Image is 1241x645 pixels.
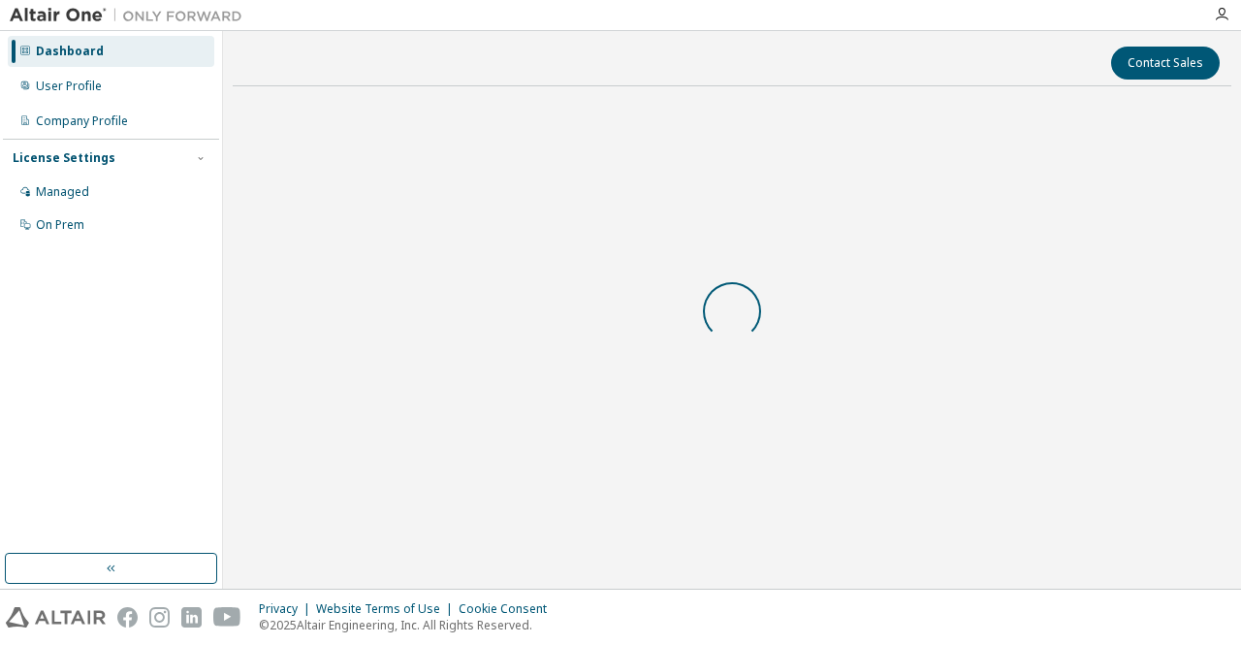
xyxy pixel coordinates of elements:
[6,607,106,628] img: altair_logo.svg
[213,607,241,628] img: youtube.svg
[36,217,84,233] div: On Prem
[117,607,138,628] img: facebook.svg
[459,601,558,617] div: Cookie Consent
[181,607,202,628] img: linkedin.svg
[10,6,252,25] img: Altair One
[36,184,89,200] div: Managed
[36,44,104,59] div: Dashboard
[36,79,102,94] div: User Profile
[36,113,128,129] div: Company Profile
[13,150,115,166] div: License Settings
[1111,47,1220,80] button: Contact Sales
[259,601,316,617] div: Privacy
[149,607,170,628] img: instagram.svg
[316,601,459,617] div: Website Terms of Use
[259,617,558,633] p: © 2025 Altair Engineering, Inc. All Rights Reserved.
